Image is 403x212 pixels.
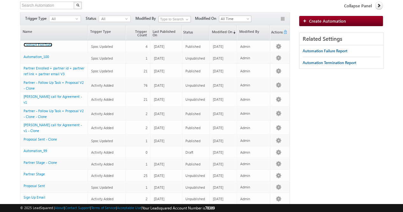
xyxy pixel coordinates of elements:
[213,173,223,178] span: [DATE]
[185,56,205,60] span: Unpublished
[185,162,200,166] span: Published
[185,97,205,101] span: Unpublished
[91,83,113,87] span: Activity Added
[117,206,141,210] a: Acceptable Use
[24,94,82,104] a: [PERSON_NAME] call for Agreement -v1
[146,56,148,60] span: 1
[55,206,64,210] a: About
[24,172,45,176] a: Partner Stage
[150,25,182,40] a: Last Published On
[185,44,200,48] span: Published
[24,55,49,59] a: Automation_100
[344,3,372,9] span: Collapse Panel
[185,197,205,201] span: Unpublished
[86,16,99,21] span: Status
[240,69,267,73] div: Admin
[185,185,205,189] span: Unpublished
[91,185,113,189] span: Spoc Updated
[91,150,113,154] span: Activity Added
[303,57,356,69] a: Automation Termination Report
[20,205,215,211] span: © 2025 LeadSquared | | | | |
[144,97,148,101] span: 21
[185,173,205,178] span: Unpublished
[219,16,251,22] a: All Time
[158,16,191,22] input: Type to Search
[299,33,383,45] div: Related Settings
[24,195,45,199] a: Sign Up Email
[154,112,164,116] span: [DATE]
[185,83,205,87] span: Unpublished
[91,206,116,210] a: Terms of Service
[309,18,346,24] span: Create Automation
[146,162,148,166] span: 1
[88,25,125,40] a: Trigger Type
[24,160,57,164] a: Partner Stage - Clone
[144,173,148,178] span: 25
[213,83,223,87] span: [DATE]
[185,69,200,73] span: Published
[91,162,113,166] span: Activity Added
[146,44,148,48] span: 4
[154,185,164,189] span: [DATE]
[185,139,200,143] span: Published
[240,83,267,87] div: Admin
[20,25,87,40] a: Name
[154,126,164,130] span: [DATE]
[24,109,84,119] a: Partner - Follow Up Task + Proposal V2 - Clone - Clone
[91,126,113,130] span: Activity Added
[270,26,283,40] span: Actions
[232,30,235,35] span: (sorted descending)
[210,25,236,40] a: Modified On(sorted descending)
[24,149,47,153] a: Automation_99
[213,185,223,189] span: [DATE]
[303,45,347,57] a: Automation Failure Report
[154,97,164,101] span: [DATE]
[240,45,267,48] div: Admin
[240,174,267,177] div: Admin
[146,185,148,189] span: 1
[154,162,164,166] span: [DATE]
[213,112,223,116] span: [DATE]
[182,26,193,40] span: Status
[91,69,113,73] span: Spoc Updated
[213,97,223,101] span: [DATE]
[182,16,190,23] a: Show All Items
[213,197,223,201] span: [DATE]
[91,197,113,201] span: Activity Added
[240,197,267,201] div: Admin
[76,4,79,7] img: Search
[125,17,130,20] span: select
[213,162,223,166] span: [DATE]
[144,83,148,87] span: 76
[154,83,164,87] span: [DATE]
[240,112,267,115] div: Admin
[213,126,223,130] span: [DATE]
[154,139,164,143] span: [DATE]
[142,206,215,210] span: Your Leadsquared Account Number is
[185,112,200,116] span: Published
[240,150,267,154] div: Admin
[146,197,148,201] span: 2
[154,173,164,178] span: [DATE]
[240,126,267,129] div: Admin
[91,173,113,178] span: Activity Added
[91,112,113,116] span: Activity Added
[65,206,90,210] a: Contact Support
[76,17,81,20] span: select
[24,66,84,76] a: Partner Enrolled + partner id + partner ref link + partner email V3
[154,69,164,73] span: [DATE]
[144,69,148,73] span: 21
[146,126,148,130] span: 2
[219,16,249,22] span: All Time
[24,137,57,141] a: Proposal Sent - Clone
[240,162,267,165] div: Admin
[146,150,148,154] span: 0
[99,16,125,22] span: All
[213,69,223,73] span: [DATE]
[49,16,76,22] span: All
[195,16,219,21] span: Modified On
[24,123,82,133] a: [PERSON_NAME] call for Agreement -v1 - Clone
[240,139,267,142] div: Admin
[240,185,267,189] div: Admin
[24,80,84,90] a: Partner - Follow Up Task + Proposal V2 - Clone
